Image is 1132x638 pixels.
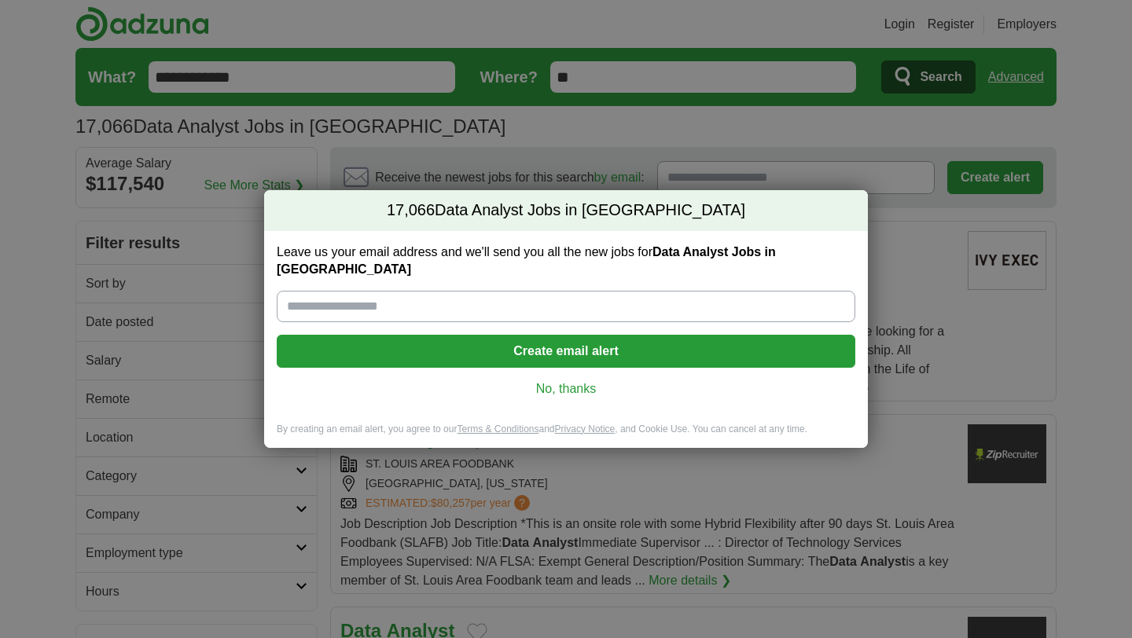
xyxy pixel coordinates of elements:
a: Privacy Notice [555,423,616,434]
label: Leave us your email address and we'll send you all the new jobs for [277,244,855,278]
a: Terms & Conditions [457,423,538,434]
a: No, thanks [289,380,843,398]
div: By creating an email alert, you agree to our and , and Cookie Use. You can cancel at any time. [264,423,868,449]
strong: Data Analyst Jobs in [GEOGRAPHIC_DATA] [277,245,776,276]
button: Create email alert [277,335,855,368]
h2: Data Analyst Jobs in [GEOGRAPHIC_DATA] [264,190,868,231]
span: 17,066 [387,200,435,222]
